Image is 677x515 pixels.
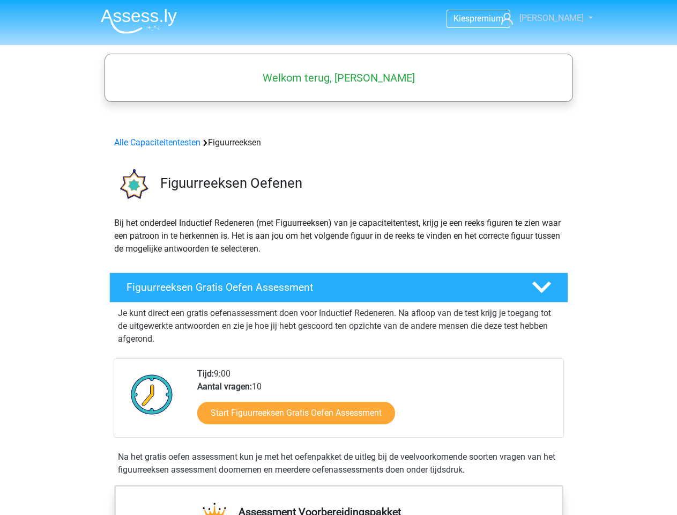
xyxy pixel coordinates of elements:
img: figuurreeksen [110,162,155,208]
a: Figuurreeksen Gratis Oefen Assessment [105,273,572,303]
a: Start Figuurreeksen Gratis Oefen Assessment [197,402,395,424]
img: Assessly [101,9,177,34]
div: Na het gratis oefen assessment kun je met het oefenpakket de uitleg bij de veelvoorkomende soorte... [114,451,564,476]
a: [PERSON_NAME] [497,12,585,25]
h3: Figuurreeksen Oefenen [160,175,560,192]
span: [PERSON_NAME] [519,13,584,23]
div: 9:00 10 [189,367,563,437]
b: Aantal vragen: [197,381,252,392]
h4: Figuurreeksen Gratis Oefen Assessment [127,281,515,293]
p: Je kunt direct een gratis oefenassessment doen voor Inductief Redeneren. Na afloop van de test kr... [118,307,560,345]
h5: Welkom terug, [PERSON_NAME] [110,71,568,84]
a: Alle Capaciteitentesten [114,137,200,148]
b: Tijd: [197,369,214,379]
span: premium [470,13,503,24]
img: Klok [125,367,179,421]
a: Kiespremium [447,11,510,26]
span: Kies [453,13,470,24]
div: Figuurreeksen [110,136,568,149]
p: Bij het onderdeel Inductief Redeneren (met Figuurreeksen) van je capaciteitentest, krijg je een r... [114,217,563,255]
